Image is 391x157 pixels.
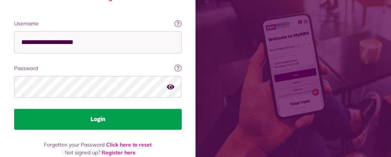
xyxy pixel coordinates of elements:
span: Not signed up? [65,149,100,156]
a: Register here [102,149,136,156]
label: Password [14,65,182,72]
span: Forgotten your Password [44,141,105,148]
button: Login [14,109,182,130]
a: Click here to reset [106,141,152,148]
label: Username [14,20,182,28]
